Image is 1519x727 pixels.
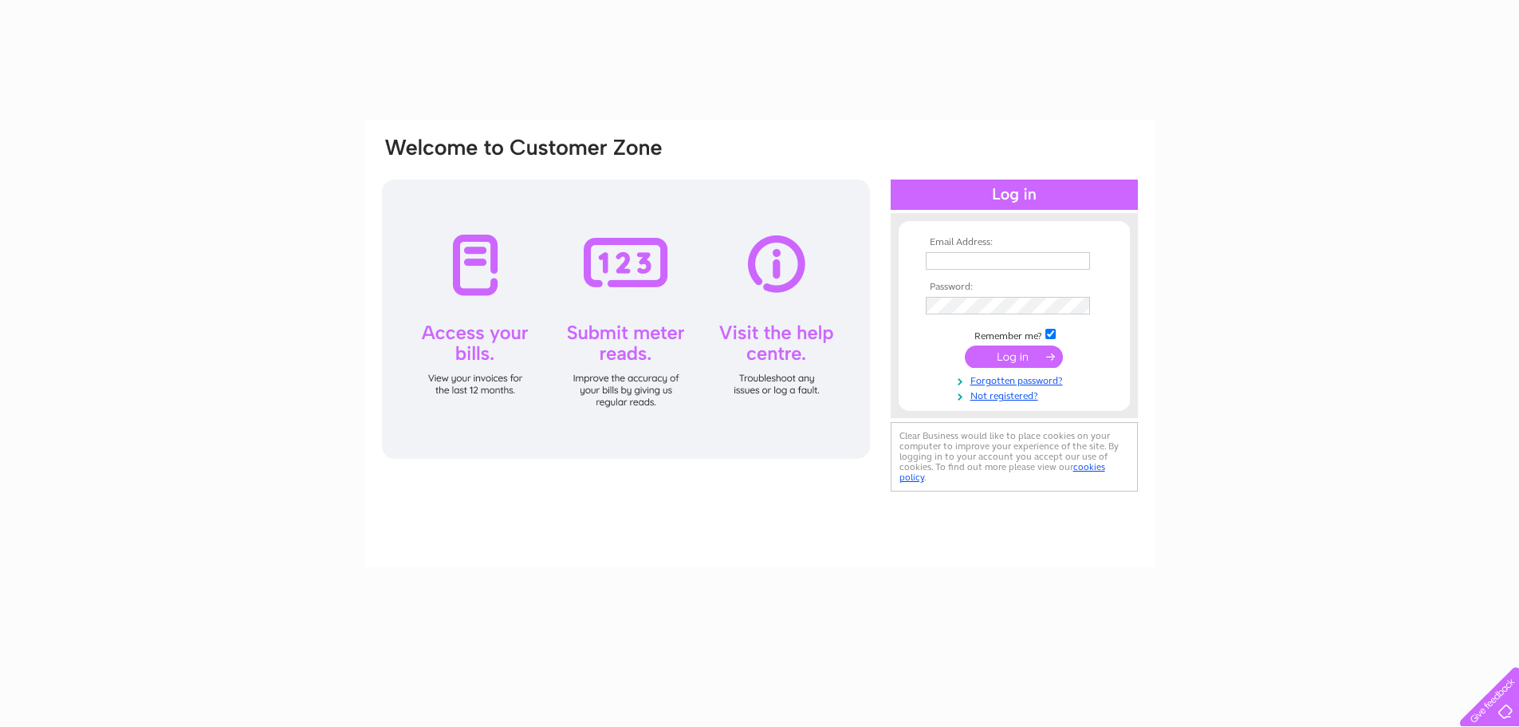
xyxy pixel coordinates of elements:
input: Submit [965,346,1063,368]
th: Password: [922,282,1107,293]
a: Not registered? [926,387,1107,402]
a: cookies policy [899,461,1105,483]
div: Clear Business would like to place cookies on your computer to improve your experience of the sit... [891,422,1138,492]
th: Email Address: [922,237,1107,248]
td: Remember me? [922,326,1107,342]
a: Forgotten password? [926,372,1107,387]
